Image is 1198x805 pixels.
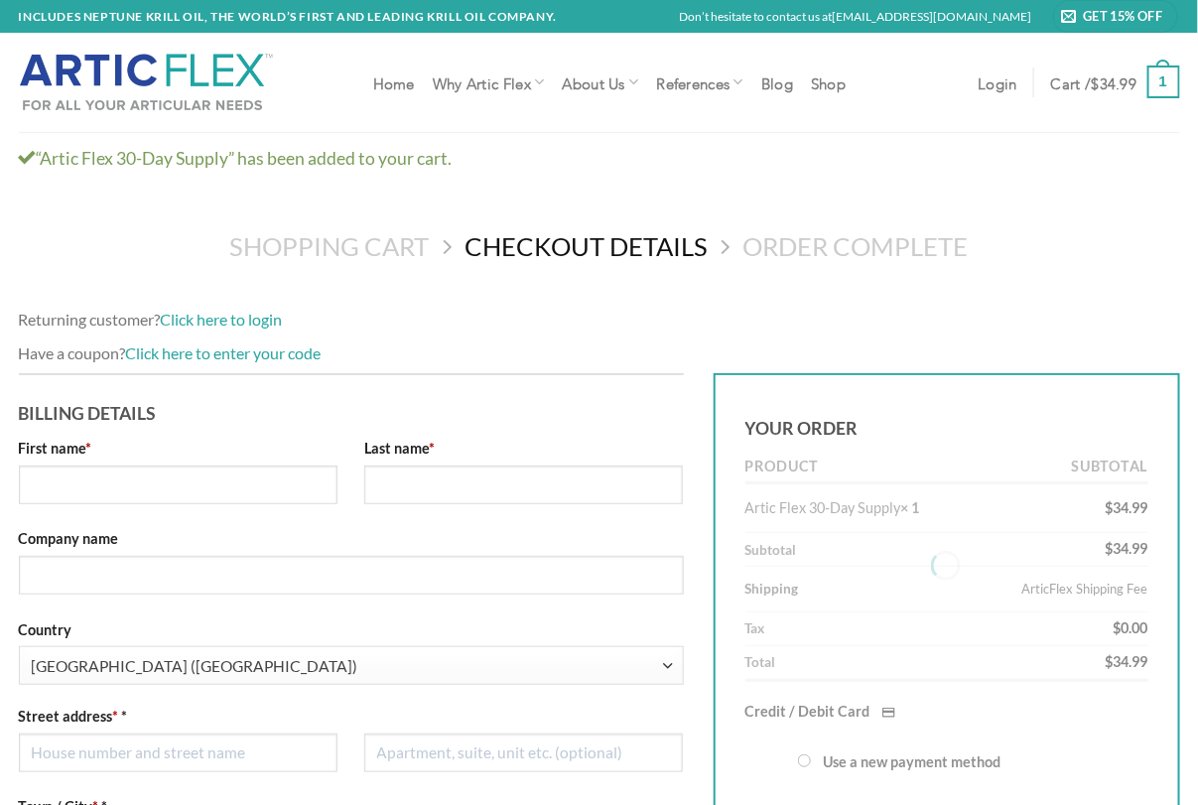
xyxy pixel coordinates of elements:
[19,646,684,685] span: Country
[4,145,1195,173] div: “Artic Flex 30-Day Supply” has been added to your cart.
[364,437,684,460] label: Last name
[19,9,558,24] strong: INCLUDES NEPTUNE KRILL OIL, THE WORLD’S FIRST AND LEADING KRILL OIL COMPANY.
[19,705,338,728] label: Street address
[465,231,708,262] a: Checkout details
[19,437,338,460] label: First name
[978,65,1017,100] a: Login
[563,63,639,101] a: About Us
[161,310,283,329] a: Click here to login
[364,734,684,772] input: Apartment, suite, unit etc. (optional)
[1083,6,1169,26] span: Get 15% Off
[1051,52,1180,113] a: Cart /$34.99 1
[433,63,545,101] a: Why Artic Flex
[86,440,92,457] abbr: required
[679,7,1031,26] p: Don’t hesitate to contact us at
[1092,78,1100,86] span: $
[761,65,793,100] a: Blog
[19,340,1180,366] div: Have a coupon?
[19,390,684,428] h3: Billing Details
[19,618,684,641] label: Country
[113,708,119,725] abbr: required
[19,307,1180,333] div: Returning customer?
[657,63,744,101] a: References
[1051,74,1137,90] span: Cart /
[126,343,322,362] a: Click here to enter your code
[31,647,661,686] span: United States (US)
[978,74,1017,90] span: Login
[19,527,684,550] label: Company name
[229,231,429,262] a: Shopping Cart
[373,65,415,100] a: Home
[1147,66,1180,98] strong: 1
[811,65,846,100] a: Shop
[1092,78,1137,86] bdi: 34.99
[832,9,1031,24] a: [EMAIL_ADDRESS][DOMAIN_NAME]
[19,53,274,112] img: Artic Flex
[19,734,338,772] input: House number and street name
[429,440,435,457] abbr: required
[745,405,1148,443] h3: Your order
[1021,452,1148,484] th: Subtotal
